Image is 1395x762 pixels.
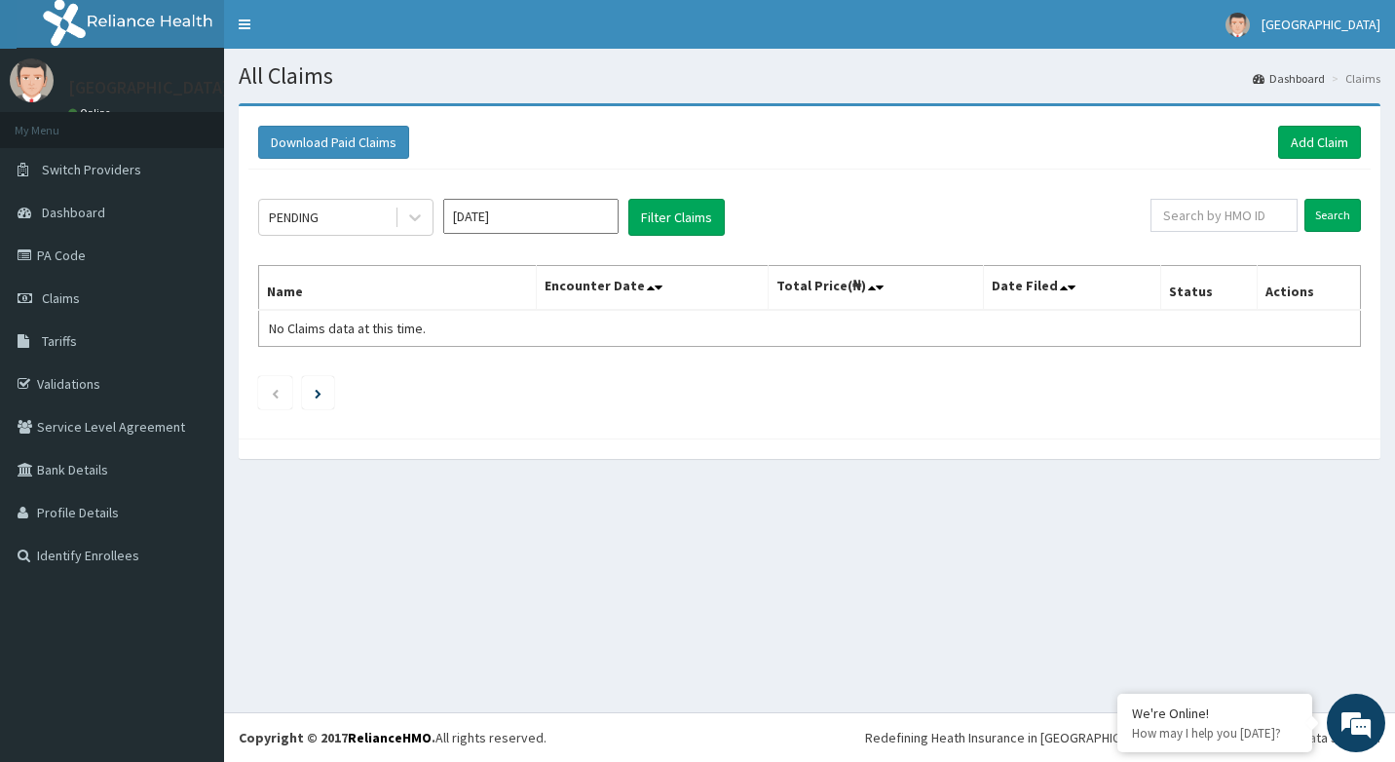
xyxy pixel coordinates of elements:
a: Previous page [271,384,280,401]
footer: All rights reserved. [224,712,1395,762]
span: No Claims data at this time. [269,320,426,337]
input: Search [1304,199,1361,232]
th: Encounter Date [536,266,768,311]
li: Claims [1327,70,1380,87]
a: Dashboard [1253,70,1325,87]
div: PENDING [269,208,319,227]
a: Next page [315,384,321,401]
th: Actions [1257,266,1360,311]
th: Status [1161,266,1257,311]
button: Filter Claims [628,199,725,236]
span: Claims [42,289,80,307]
button: Download Paid Claims [258,126,409,159]
p: [GEOGRAPHIC_DATA] [68,79,229,96]
img: User Image [1225,13,1250,37]
h1: All Claims [239,63,1380,89]
p: How may I help you today? [1132,725,1298,742]
img: User Image [10,58,54,102]
span: Switch Providers [42,161,141,178]
div: Redefining Heath Insurance in [GEOGRAPHIC_DATA] using Telemedicine and Data Science! [865,728,1380,747]
a: RelianceHMO [348,729,432,746]
th: Date Filed [983,266,1161,311]
span: Dashboard [42,204,105,221]
a: Online [68,106,115,120]
th: Name [259,266,537,311]
span: Tariffs [42,332,77,350]
th: Total Price(₦) [769,266,984,311]
a: Add Claim [1278,126,1361,159]
strong: Copyright © 2017 . [239,729,435,746]
div: We're Online! [1132,705,1298,722]
input: Search by HMO ID [1150,199,1298,232]
input: Select Month and Year [443,199,619,234]
span: [GEOGRAPHIC_DATA] [1262,16,1380,33]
